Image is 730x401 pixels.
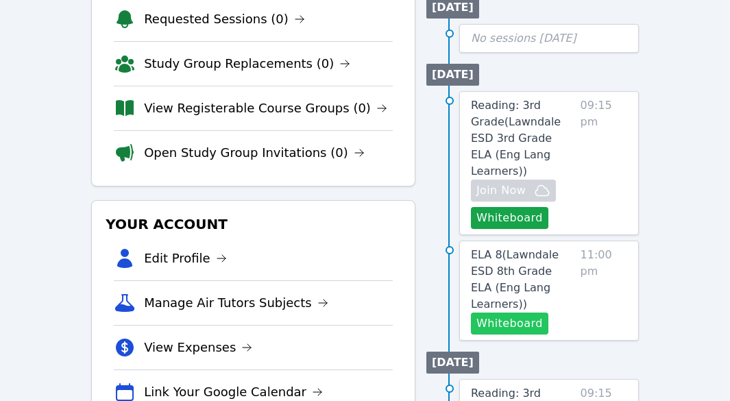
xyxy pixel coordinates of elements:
[471,99,561,178] span: Reading: 3rd Grade ( Lawndale ESD 3rd Grade ELA (Eng Lang Learners) )
[476,182,526,199] span: Join Now
[471,97,575,180] a: Reading: 3rd Grade(Lawndale ESD 3rd Grade ELA (Eng Lang Learners))
[144,249,227,268] a: Edit Profile
[426,64,479,86] li: [DATE]
[471,32,576,45] span: No sessions [DATE]
[103,212,404,236] h3: Your Account
[144,54,350,73] a: Study Group Replacements (0)
[426,352,479,374] li: [DATE]
[471,207,548,229] button: Whiteboard
[144,338,252,357] a: View Expenses
[471,180,556,202] button: Join Now
[471,248,559,311] span: ELA 8 ( Lawndale ESD 8th Grade ELA (Eng Lang Learners) )
[581,97,627,229] span: 09:15 pm
[144,293,328,313] a: Manage Air Tutors Subjects
[144,10,305,29] a: Requested Sessions (0)
[471,313,548,335] button: Whiteboard
[144,99,387,118] a: View Registerable Course Groups (0)
[581,247,627,335] span: 11:00 pm
[471,247,575,313] a: ELA 8(Lawndale ESD 8th Grade ELA (Eng Lang Learners))
[144,143,365,162] a: Open Study Group Invitations (0)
